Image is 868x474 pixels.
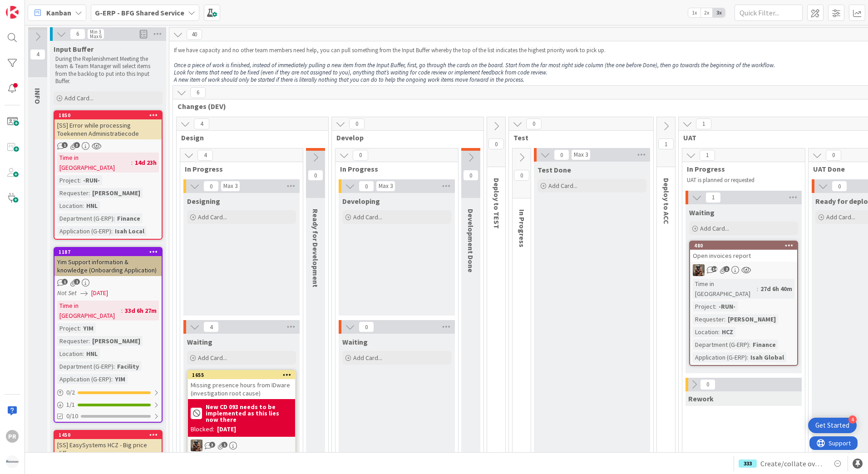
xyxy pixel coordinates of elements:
span: INFO [33,88,42,104]
div: Project [693,301,715,311]
div: Max 3 [379,184,393,188]
span: Add Card... [700,224,729,232]
span: Design [181,133,317,142]
span: Add Card... [826,213,855,221]
span: 3 [209,442,215,448]
div: Isah Local [113,226,147,236]
span: Develop [336,133,472,142]
div: Max 3 [574,153,588,157]
img: Visit kanbanzone.com [6,6,19,19]
div: Get Started [815,421,849,430]
div: Isah Global [748,352,786,362]
span: Developing [342,197,380,206]
span: 1 [62,142,68,148]
span: Add Card... [64,94,94,102]
div: HNL [84,349,100,359]
span: 4 [203,321,219,332]
div: YIM [113,374,128,384]
span: 0 [488,138,504,149]
span: Add Card... [548,182,577,190]
span: Test Done [538,165,571,174]
div: YIM [81,323,96,333]
div: Time in [GEOGRAPHIC_DATA] [57,301,121,321]
em: A new item of work should only be started if there is literally nothing that you can do to help t... [174,76,524,84]
div: Application (G-ERP) [57,374,111,384]
span: 2 [724,266,730,272]
span: : [131,158,133,168]
span: Add Card... [198,354,227,362]
span: 0 [514,170,529,181]
div: Time in [GEOGRAPHIC_DATA] [693,279,757,299]
div: Location [693,327,718,337]
div: 480 [694,242,797,249]
div: 1655Missing presence hours from IDware (investigation root cause) [188,371,295,399]
span: : [111,226,113,236]
input: Quick Filter... [735,5,803,21]
div: VK [188,439,295,451]
div: [DATE] [217,425,236,434]
span: 1 [74,279,80,285]
span: 14 [711,266,717,272]
span: Add Card... [353,213,382,221]
div: Project [57,175,79,185]
span: 1 [62,279,68,285]
span: 0 [203,181,219,192]
b: New CD 093 needs to be implemented as this lies now there [206,404,292,423]
span: Add Card... [353,354,382,362]
div: 1187Yim Support information & knowledge (Onboarding Application) [54,248,162,276]
div: Requester [693,314,724,324]
img: VK [693,264,705,276]
span: Development Done [466,209,475,272]
div: 1850 [59,112,162,118]
span: Add Card... [198,213,227,221]
span: Deploy to ACC [662,178,671,224]
span: Ready for Development [311,209,320,287]
span: 1 [696,118,711,129]
div: HCZ [720,327,735,337]
span: 0 [463,170,478,181]
div: Blocked: [191,425,214,434]
span: 1 / 1 [66,400,75,410]
span: 0 [349,118,365,129]
div: 1/1 [54,399,162,410]
div: 4 [848,415,857,424]
div: Department (G-ERP) [57,213,113,223]
span: 1 [222,442,227,448]
div: Application (G-ERP) [693,352,747,362]
p: UAT is planned or requested [687,177,794,184]
span: Kanban [46,7,71,18]
img: VK [191,439,202,451]
span: 0/10 [66,411,78,421]
div: 1655 [188,371,295,379]
span: 40 [187,29,202,40]
em: Look for items that need to be fixed (even if they are not assigned to you), anything that’s wait... [174,69,547,76]
span: Test [513,133,642,142]
div: Max 6 [90,34,102,39]
div: [SS] Error while processing Toekennen Administratiecode [54,119,162,139]
span: : [724,314,725,324]
span: 1 [700,150,715,161]
span: 3x [713,8,725,17]
span: : [79,323,81,333]
span: Create/collate overview of Facility applications [760,458,825,469]
span: 0 [554,149,569,160]
div: 1655 [192,372,295,378]
span: : [757,284,758,294]
span: : [113,213,115,223]
span: : [749,340,750,350]
span: In Progress [518,209,527,247]
div: Project [57,323,79,333]
span: 6 [70,29,85,39]
div: HNL [84,201,100,211]
div: Missing presence hours from IDware (investigation root cause) [188,379,295,399]
div: 1850 [54,111,162,119]
div: 14d 23h [133,158,159,168]
span: : [747,352,748,362]
i: Not Set [57,289,77,297]
span: Support [19,1,41,12]
span: 1x [688,8,700,17]
div: Facility [115,361,141,371]
span: 0 [359,181,374,192]
span: 2x [700,8,713,17]
span: : [121,306,123,316]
